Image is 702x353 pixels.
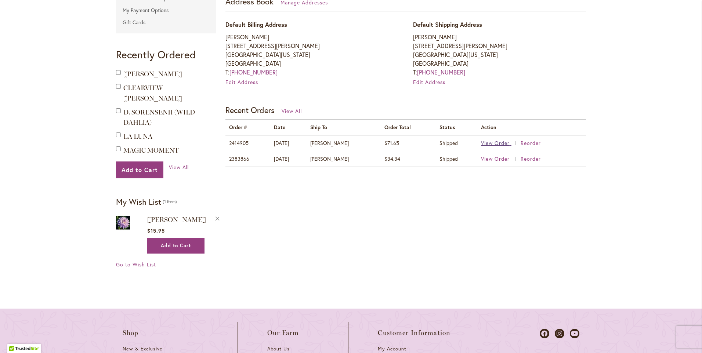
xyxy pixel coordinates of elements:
[147,216,206,224] a: [PERSON_NAME]
[147,227,165,234] span: $15.95
[282,108,302,114] a: View All
[481,139,510,146] span: View Order
[116,214,130,232] a: JORDAN NICOLE
[270,151,307,167] td: [DATE]
[436,135,478,151] td: Shipped
[123,132,152,141] a: LA LUNA
[555,329,564,338] a: Dahlias on Instagram
[413,79,446,85] a: Edit Address
[225,105,275,115] strong: Recent Orders
[163,199,177,204] span: 1 item
[481,155,510,162] span: View Order
[225,21,287,28] span: Default Billing Address
[436,151,478,167] td: Shipped
[225,120,270,135] th: Order #
[384,155,400,162] span: $34.34
[267,329,299,336] span: Our Farm
[116,196,161,207] strong: My Wish List
[122,166,158,174] span: Add to Cart
[436,120,478,135] th: Status
[378,329,450,336] span: Customer Information
[307,135,381,151] td: [PERSON_NAME]
[123,329,139,336] span: Shop
[307,120,381,135] th: Ship To
[307,151,381,167] td: [PERSON_NAME]
[225,79,258,85] a: Edit Address
[161,243,191,249] span: Add to Cart
[123,346,163,352] span: New & Exclusive
[225,151,270,167] td: 2383866
[116,261,156,268] a: Go to Wish List
[116,48,196,61] strong: Recently Ordered
[267,346,290,352] span: About Us
[270,120,307,135] th: Date
[381,120,435,135] th: Order Total
[116,5,216,16] a: My Payment Options
[477,120,586,135] th: Action
[116,161,163,178] button: Add to Cart
[384,139,399,146] span: $71.65
[116,214,130,231] img: JORDAN NICOLE
[570,329,579,338] a: Dahlias on Youtube
[225,33,398,77] address: [PERSON_NAME] [STREET_ADDRESS][PERSON_NAME] [GEOGRAPHIC_DATA][US_STATE] [GEOGRAPHIC_DATA] T:
[481,139,519,146] a: View Order
[413,33,586,77] address: [PERSON_NAME] [STREET_ADDRESS][PERSON_NAME] [GEOGRAPHIC_DATA][US_STATE] [GEOGRAPHIC_DATA] T:
[417,68,465,76] a: [PHONE_NUMBER]
[521,139,541,146] a: Reorder
[540,329,549,338] a: Dahlias on Facebook
[123,108,195,127] a: D. SORENSENII (WILD DAHLIA)
[378,346,406,352] span: My Account
[123,84,182,102] a: CLEARVIEW [PERSON_NAME]
[147,238,205,254] button: Add to Cart
[6,327,26,347] iframe: Launch Accessibility Center
[123,70,182,78] a: [PERSON_NAME]
[116,17,216,28] a: Gift Cards
[229,68,278,76] a: [PHONE_NUMBER]
[521,155,541,162] a: Reorder
[123,146,179,154] a: MAGIC MOMENT
[169,164,189,171] a: View All
[225,135,270,151] td: 2414905
[413,21,482,28] span: Default Shipping Address
[270,135,307,151] td: [DATE]
[481,155,519,162] a: View Order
